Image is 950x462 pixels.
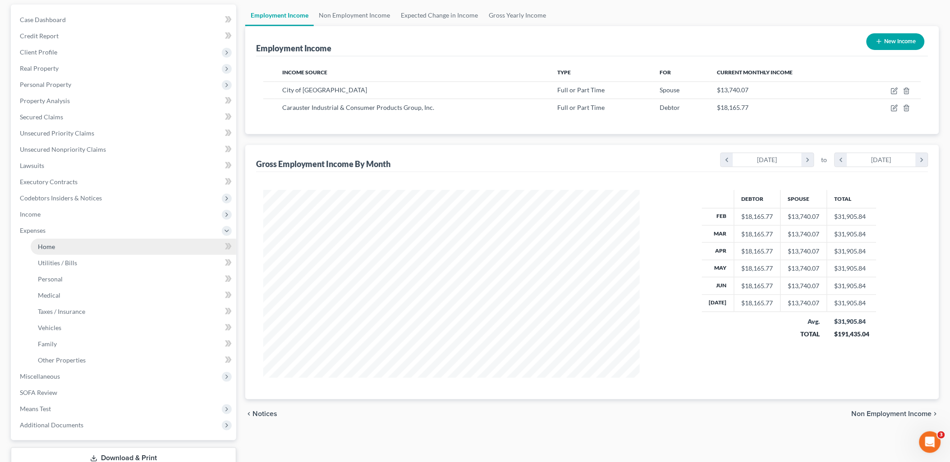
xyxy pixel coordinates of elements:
[835,153,847,167] i: chevron_left
[20,16,66,23] span: Case Dashboard
[396,5,484,26] a: Expected Change in Income
[742,299,773,308] div: $18,165.77
[734,190,780,208] th: Debtor
[742,212,773,221] div: $18,165.77
[31,239,236,255] a: Home
[852,410,939,417] button: Non Employment Income chevron_right
[13,93,236,109] a: Property Analysis
[13,12,236,28] a: Case Dashboard
[20,162,44,169] span: Lawsuits
[38,308,85,315] span: Taxes / Insurance
[660,69,671,76] span: For
[13,174,236,190] a: Executory Contracts
[834,330,869,339] div: $191,435.04
[282,104,434,111] span: Carauster Industrial & Consumer Products Group, Inc.
[852,410,932,417] span: Non Employment Income
[245,5,314,26] a: Employment Income
[788,264,820,273] div: $13,740.07
[827,225,877,242] td: $31,905.84
[20,48,57,56] span: Client Profile
[717,86,749,94] span: $13,740.07
[38,356,86,364] span: Other Properties
[558,69,571,76] span: Type
[558,86,605,94] span: Full or Part Time
[919,431,941,453] iframe: Intercom live chat
[717,104,749,111] span: $18,165.77
[31,336,236,352] a: Family
[484,5,552,26] a: Gross Yearly Income
[282,86,367,94] span: City of [GEOGRAPHIC_DATA]
[20,421,83,429] span: Additional Documents
[932,410,939,417] i: chevron_right
[827,243,877,260] td: $31,905.84
[245,410,252,417] i: chevron_left
[38,340,57,348] span: Family
[20,97,70,104] span: Property Analysis
[702,277,734,294] th: Jun
[20,372,60,380] span: Miscellaneous
[788,230,820,239] div: $13,740.07
[20,129,94,137] span: Unsecured Priority Claims
[31,303,236,320] a: Taxes / Insurance
[827,260,877,277] td: $31,905.84
[31,255,236,271] a: Utilities / Bills
[827,190,877,208] th: Total
[38,259,77,267] span: Utilities / Bills
[20,64,59,72] span: Real Property
[20,389,57,396] span: SOFA Review
[827,208,877,225] td: $31,905.84
[721,153,733,167] i: chevron_left
[702,294,734,312] th: [DATE]
[31,320,236,336] a: Vehicles
[256,159,391,169] div: Gross Employment Income By Month
[788,212,820,221] div: $13,740.07
[827,277,877,294] td: $31,905.84
[20,210,41,218] span: Income
[20,226,46,234] span: Expenses
[717,69,793,76] span: Current Monthly Income
[742,264,773,273] div: $18,165.77
[13,125,236,141] a: Unsecured Priority Claims
[821,155,827,164] span: to
[13,385,236,401] a: SOFA Review
[702,260,734,277] th: May
[788,247,820,256] div: $13,740.07
[742,230,773,239] div: $18,165.77
[780,190,827,208] th: Spouse
[13,109,236,125] a: Secured Claims
[834,317,869,326] div: $31,905.84
[702,225,734,242] th: Mar
[742,247,773,256] div: $18,165.77
[742,281,773,290] div: $18,165.77
[702,208,734,225] th: Feb
[38,275,63,283] span: Personal
[938,431,945,439] span: 3
[660,104,680,111] span: Debtor
[13,158,236,174] a: Lawsuits
[788,281,820,290] div: $13,740.07
[31,352,236,368] a: Other Properties
[282,69,327,76] span: Income Source
[20,113,63,121] span: Secured Claims
[38,324,61,331] span: Vehicles
[38,291,60,299] span: Medical
[788,317,820,326] div: Avg.
[31,271,236,287] a: Personal
[13,28,236,44] a: Credit Report
[802,153,814,167] i: chevron_right
[20,81,71,88] span: Personal Property
[38,243,55,250] span: Home
[788,299,820,308] div: $13,740.07
[314,5,396,26] a: Non Employment Income
[256,43,332,54] div: Employment Income
[20,145,106,153] span: Unsecured Nonpriority Claims
[733,153,802,167] div: [DATE]
[827,294,877,312] td: $31,905.84
[245,410,277,417] button: chevron_left Notices
[867,33,925,50] button: New Income
[916,153,928,167] i: chevron_right
[788,330,820,339] div: TOTAL
[31,287,236,303] a: Medical
[660,86,679,94] span: Spouse
[847,153,916,167] div: [DATE]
